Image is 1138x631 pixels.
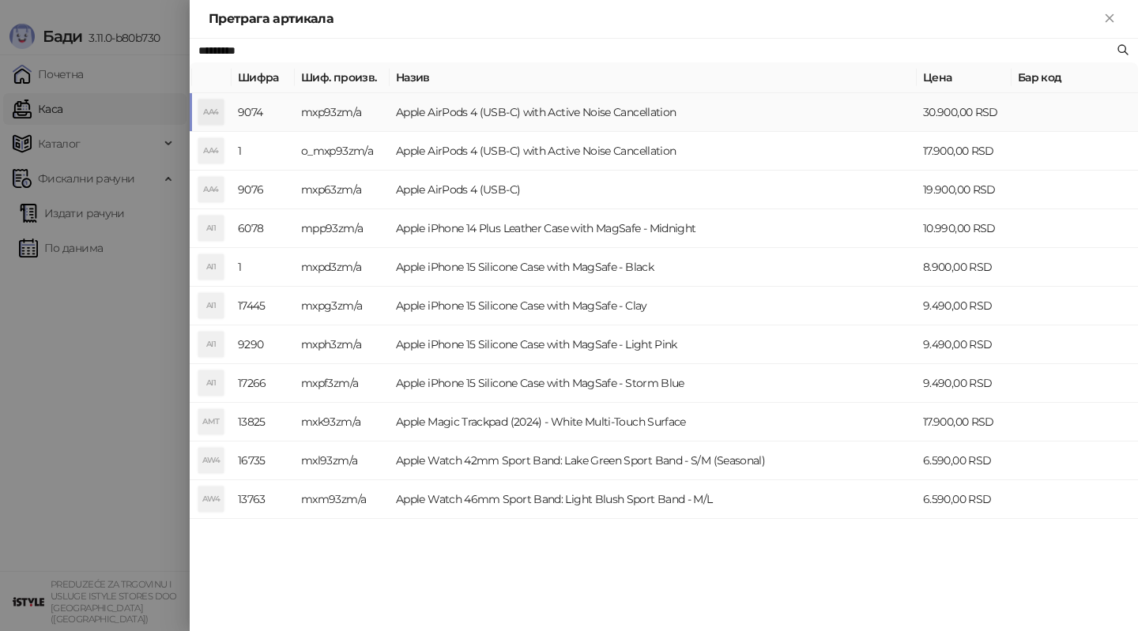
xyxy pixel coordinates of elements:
[295,403,390,441] td: mxk93zm/a
[1012,62,1138,93] th: Бар код
[198,138,224,163] div: AA4
[295,287,390,325] td: mxpg3zm/a
[232,93,295,132] td: 9074
[295,209,390,248] td: mpp93zm/a
[232,480,295,519] td: 13763
[198,100,224,125] div: AA4
[917,209,1012,248] td: 10.990,00 RSD
[917,171,1012,209] td: 19.900,00 RSD
[232,209,295,248] td: 6078
[390,364,917,403] td: Apple iPhone 15 Silicone Case with MagSafe - Storm Blue
[295,248,390,287] td: mxpd3zm/a
[390,287,917,325] td: Apple iPhone 15 Silicone Case with MagSafe - Clay
[390,480,917,519] td: Apple Watch 46mm Sport Band: Light Blush Sport Band - M/L
[917,62,1012,93] th: Цена
[390,403,917,441] td: Apple Magic Trackpad (2024) - White Multi-Touch Surface
[198,216,224,241] div: AI1
[390,209,917,248] td: Apple iPhone 14 Plus Leather Case with MagSafe - Midnight
[232,403,295,441] td: 13825
[198,409,224,434] div: AMT
[232,248,295,287] td: 1
[390,248,917,287] td: Apple iPhone 15 Silicone Case with MagSafe - Black
[390,325,917,364] td: Apple iPhone 15 Silicone Case with MagSafe - Light Pink
[232,132,295,171] td: 1
[1100,9,1119,28] button: Close
[295,325,390,364] td: mxph3zm/a
[232,441,295,480] td: 16735
[295,132,390,171] td: o_mxp93zm/a
[232,62,295,93] th: Шифра
[232,364,295,403] td: 17266
[232,171,295,209] td: 9076
[295,93,390,132] td: mxp93zm/a
[198,177,224,202] div: AA4
[917,480,1012,519] td: 6.590,00 RSD
[390,93,917,132] td: Apple AirPods 4 (USB-C) with Active Noise Cancellation
[198,332,224,357] div: AI1
[198,254,224,280] div: AI1
[209,9,1100,28] div: Претрага артикала
[232,287,295,325] td: 17445
[390,171,917,209] td: Apple AirPods 4 (USB-C)
[198,293,224,318] div: AI1
[390,441,917,480] td: Apple Watch 42mm Sport Band: Lake Green Sport Band - S/M (Seasonal)
[295,480,390,519] td: mxm93zm/a
[917,364,1012,403] td: 9.490,00 RSD
[198,486,224,512] div: AW4
[198,370,224,396] div: AI1
[295,171,390,209] td: mxp63zm/a
[232,325,295,364] td: 9290
[390,132,917,171] td: Apple AirPods 4 (USB-C) with Active Noise Cancellation
[295,441,390,480] td: mxl93zm/a
[198,448,224,473] div: AW4
[917,132,1012,171] td: 17.900,00 RSD
[917,287,1012,325] td: 9.490,00 RSD
[917,248,1012,287] td: 8.900,00 RSD
[295,364,390,403] td: mxpf3zm/a
[295,62,390,93] th: Шиф. произв.
[917,325,1012,364] td: 9.490,00 RSD
[390,62,917,93] th: Назив
[917,93,1012,132] td: 30.900,00 RSD
[917,441,1012,480] td: 6.590,00 RSD
[917,403,1012,441] td: 17.900,00 RSD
